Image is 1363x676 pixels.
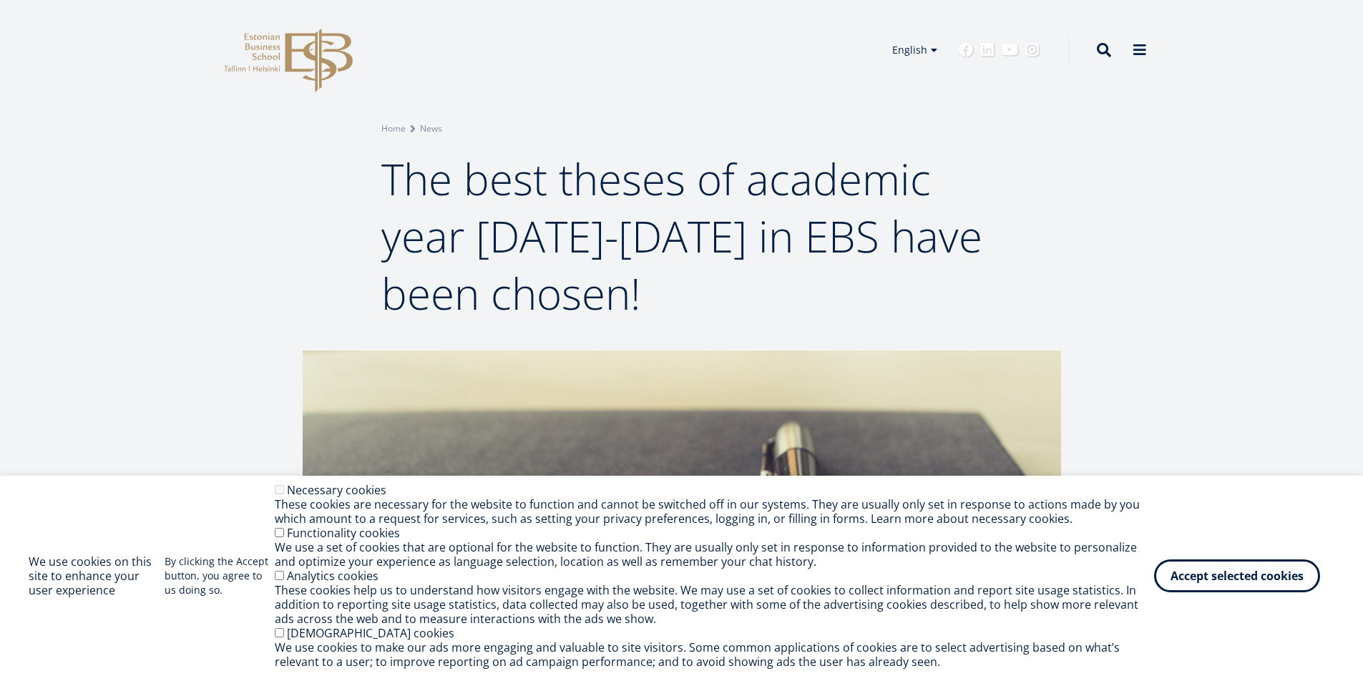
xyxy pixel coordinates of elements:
[959,43,973,57] a: Facebook
[1025,43,1040,57] a: Instagram
[287,525,400,541] label: Functionality cookies
[381,122,406,136] a: Home
[287,568,378,584] label: Analytics cookies
[980,43,995,57] a: Linkedin
[287,625,454,641] label: [DEMOGRAPHIC_DATA] cookies
[381,150,982,323] span: The best theses of academic year [DATE]-[DATE] in EBS have been chosen!
[1002,43,1018,57] a: Youtube
[29,554,165,597] h2: We use cookies on this site to enhance your user experience
[275,583,1154,626] div: These cookies help us to understand how visitors engage with the website. We may use a set of coo...
[165,554,275,597] p: By clicking the Accept button, you agree to us doing so.
[287,482,386,498] label: Necessary cookies
[275,540,1154,569] div: We use a set of cookies that are optional for the website to function. They are usually only set ...
[275,640,1154,669] div: We use cookies to make our ads more engaging and valuable to site visitors. Some common applicati...
[1154,559,1320,592] button: Accept selected cookies
[275,497,1154,526] div: These cookies are necessary for the website to function and cannot be switched off in our systems...
[420,122,442,136] a: News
